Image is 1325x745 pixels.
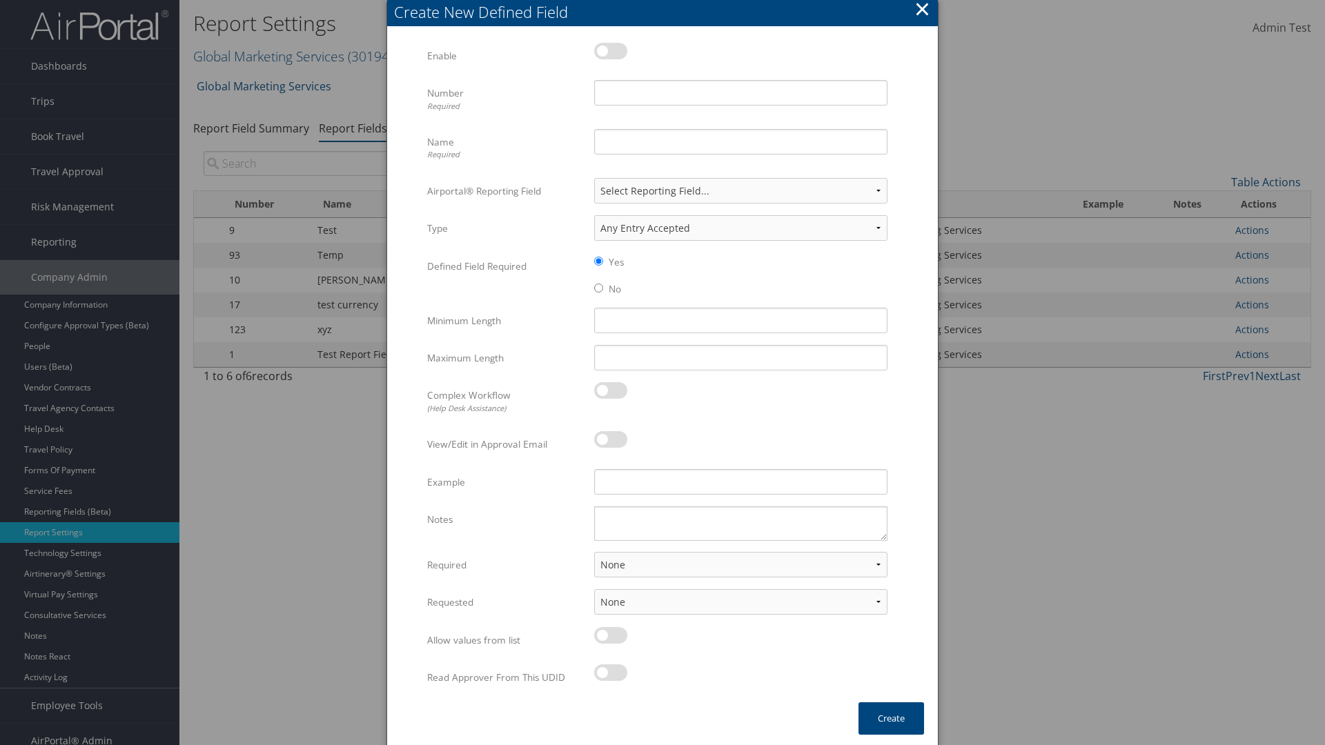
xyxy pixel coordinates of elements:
label: No [609,282,621,296]
label: Number [427,80,584,118]
label: Type [427,215,584,241]
button: Create [858,702,924,735]
label: Maximum Length [427,345,584,371]
div: Create New Defined Field [394,1,938,23]
div: Required [427,101,584,112]
label: Notes [427,506,584,533]
label: Enable [427,43,584,69]
div: Required [427,149,584,161]
label: Read Approver From This UDID [427,664,584,691]
label: Name [427,129,584,167]
div: (Help Desk Assistance) [427,403,584,415]
label: Airportal® Reporting Field [427,178,584,204]
label: View/Edit in Approval Email [427,431,584,457]
label: Minimum Length [427,308,584,334]
label: Allow values from list [427,627,584,653]
label: Complex Workflow [427,382,584,420]
label: Required [427,552,584,578]
label: Example [427,469,584,495]
label: Yes [609,255,624,269]
label: Requested [427,589,584,615]
label: Defined Field Required [427,253,584,279]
